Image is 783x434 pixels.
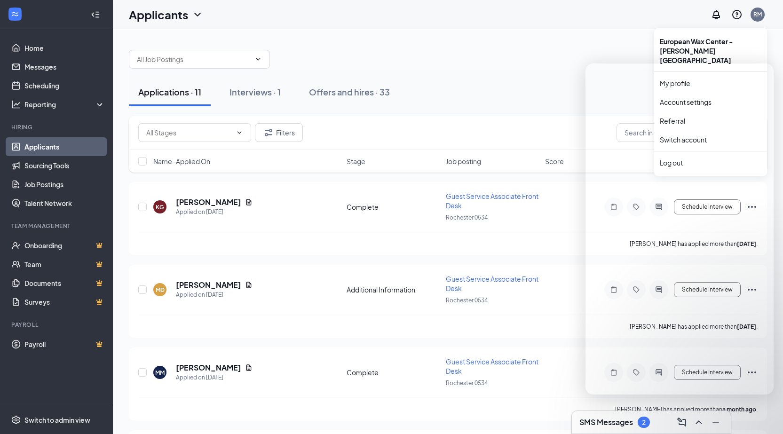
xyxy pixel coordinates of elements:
[24,175,105,194] a: Job Postings
[245,281,253,289] svg: Document
[24,57,105,76] a: Messages
[731,9,743,20] svg: QuestionInfo
[229,86,281,98] div: Interviews · 1
[309,86,390,98] div: Offers and hires · 33
[10,9,20,19] svg: WorkstreamLogo
[615,405,758,413] p: [PERSON_NAME] has applied more than .
[446,357,538,375] span: Guest Service Associate Front Desk
[24,76,105,95] a: Scheduling
[676,417,688,428] svg: ComposeMessage
[176,373,253,382] div: Applied on [DATE]
[24,292,105,311] a: SurveysCrown
[11,100,21,109] svg: Analysis
[347,285,440,294] div: Additional Information
[347,157,365,166] span: Stage
[24,100,105,109] div: Reporting
[24,236,105,255] a: OnboardingCrown
[753,10,762,18] div: RM
[155,369,165,377] div: MM
[24,39,105,57] a: Home
[674,415,689,430] button: ComposeMessage
[24,137,105,156] a: Applicants
[137,54,251,64] input: All Job Postings
[254,55,262,63] svg: ChevronDown
[24,156,105,175] a: Sourcing Tools
[24,335,105,354] a: PayrollCrown
[708,415,723,430] button: Minimize
[347,368,440,377] div: Complete
[446,157,481,166] span: Job posting
[11,222,103,230] div: Team Management
[11,123,103,131] div: Hiring
[24,274,105,292] a: DocumentsCrown
[347,202,440,212] div: Complete
[446,192,538,210] span: Guest Service Associate Front Desk
[245,364,253,371] svg: Document
[156,203,164,211] div: KG
[153,157,210,166] span: Name · Applied On
[176,197,241,207] h5: [PERSON_NAME]
[24,415,90,425] div: Switch to admin view
[176,363,241,373] h5: [PERSON_NAME]
[236,129,243,136] svg: ChevronDown
[11,321,103,329] div: Payroll
[176,290,253,300] div: Applied on [DATE]
[642,418,646,426] div: 2
[693,417,704,428] svg: ChevronUp
[751,402,774,425] iframe: Intercom live chat
[91,10,100,19] svg: Collapse
[446,214,488,221] span: Rochester 0534
[446,297,488,304] span: Rochester 0534
[263,127,274,138] svg: Filter
[710,417,721,428] svg: Minimize
[711,9,722,20] svg: Notifications
[176,280,241,290] h5: [PERSON_NAME]
[722,406,756,413] b: a month ago
[446,379,488,387] span: Rochester 0534
[691,415,706,430] button: ChevronUp
[192,9,203,20] svg: ChevronDown
[545,157,564,166] span: Score
[579,417,633,427] h3: SMS Messages
[24,194,105,213] a: Talent Network
[138,86,201,98] div: Applications · 11
[146,127,232,138] input: All Stages
[255,123,303,142] button: Filter Filters
[654,32,767,70] div: European Wax Center - [PERSON_NAME][GEOGRAPHIC_DATA]
[24,255,105,274] a: TeamCrown
[446,275,538,292] span: Guest Service Associate Front Desk
[585,63,774,395] iframe: Intercom live chat
[245,198,253,206] svg: Document
[11,415,21,425] svg: Settings
[129,7,188,23] h1: Applicants
[176,207,253,217] div: Applied on [DATE]
[156,286,165,294] div: MD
